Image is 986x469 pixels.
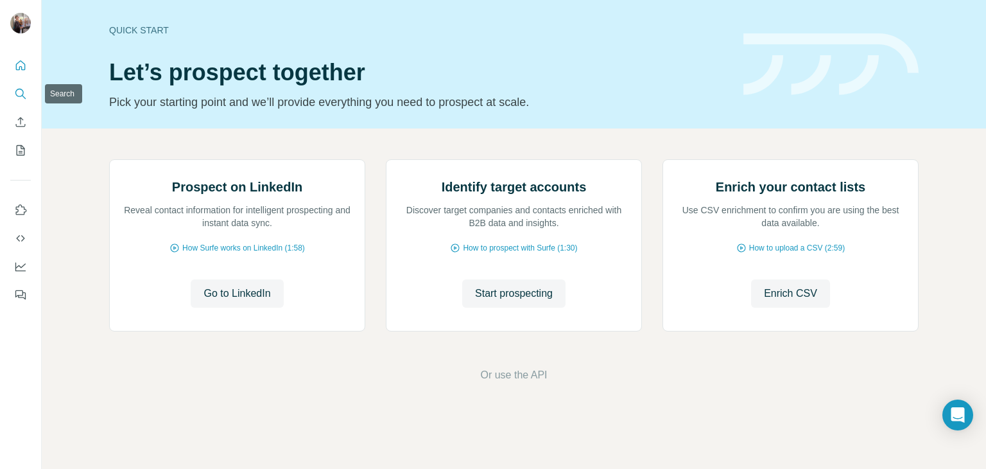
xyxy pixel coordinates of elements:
div: Quick start [109,24,728,37]
span: Start prospecting [475,286,553,301]
button: Enrich CSV [10,111,31,134]
button: Search [10,82,31,105]
div: Open Intercom Messenger [942,400,973,430]
span: How to upload a CSV (2:59) [749,242,845,254]
span: Go to LinkedIn [203,286,270,301]
button: Go to LinkedIn [191,279,283,308]
button: Or use the API [480,367,547,383]
p: Use CSV enrichment to confirm you are using the best data available. [676,204,905,229]
img: banner [743,33,919,96]
button: Start prospecting [462,279,566,308]
span: How Surfe works on LinkedIn (1:58) [182,242,305,254]
h2: Enrich your contact lists [716,178,865,196]
button: Dashboard [10,255,31,278]
h2: Prospect on LinkedIn [172,178,302,196]
h2: Identify target accounts [442,178,587,196]
span: How to prospect with Surfe (1:30) [463,242,577,254]
button: Use Surfe API [10,227,31,250]
span: Enrich CSV [764,286,817,301]
p: Discover target companies and contacts enriched with B2B data and insights. [399,204,628,229]
img: Avatar [10,13,31,33]
button: Use Surfe on LinkedIn [10,199,31,222]
p: Reveal contact information for intelligent prospecting and instant data sync. [123,204,352,229]
h1: Let’s prospect together [109,60,728,85]
button: Quick start [10,54,31,77]
button: Enrich CSV [751,279,830,308]
button: My lists [10,139,31,162]
button: Feedback [10,283,31,306]
p: Pick your starting point and we’ll provide everything you need to prospect at scale. [109,93,728,111]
